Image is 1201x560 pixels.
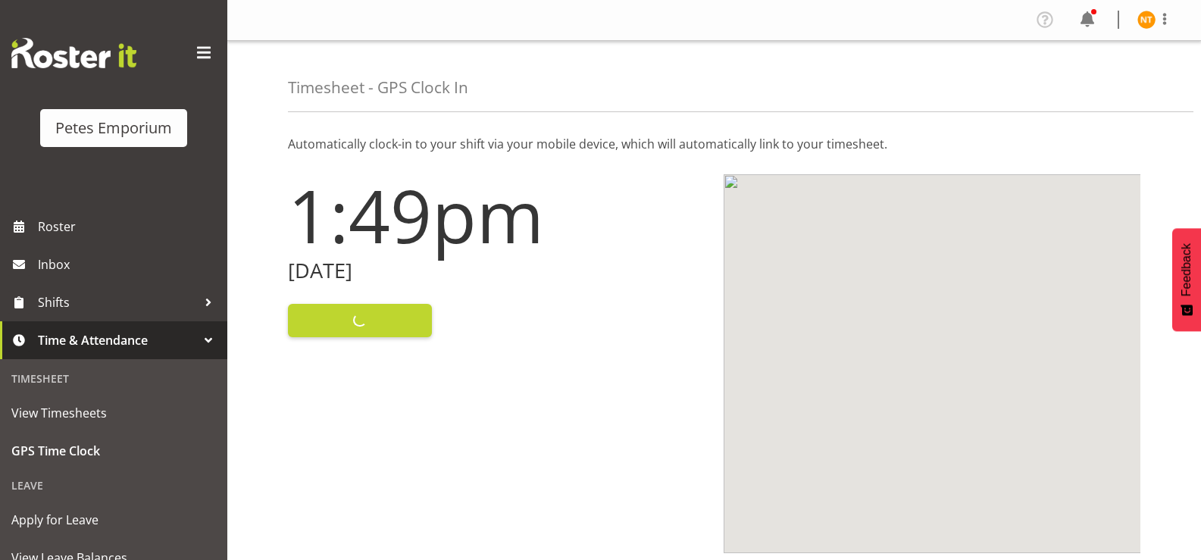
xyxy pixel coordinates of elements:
a: Apply for Leave [4,501,224,539]
span: Feedback [1180,243,1193,296]
span: Apply for Leave [11,508,216,531]
img: nicole-thomson8388.jpg [1137,11,1156,29]
span: GPS Time Clock [11,440,216,462]
h4: Timesheet - GPS Clock In [288,79,468,96]
p: Automatically clock-in to your shift via your mobile device, which will automatically link to you... [288,135,1140,153]
h1: 1:49pm [288,174,705,256]
span: View Timesheets [11,402,216,424]
h2: [DATE] [288,259,705,283]
button: Feedback - Show survey [1172,228,1201,331]
div: Leave [4,470,224,501]
div: Timesheet [4,363,224,394]
img: Rosterit website logo [11,38,136,68]
a: View Timesheets [4,394,224,432]
span: Time & Attendance [38,329,197,352]
span: Roster [38,215,220,238]
div: Petes Emporium [55,117,172,139]
span: Shifts [38,291,197,314]
a: GPS Time Clock [4,432,224,470]
span: Inbox [38,253,220,276]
